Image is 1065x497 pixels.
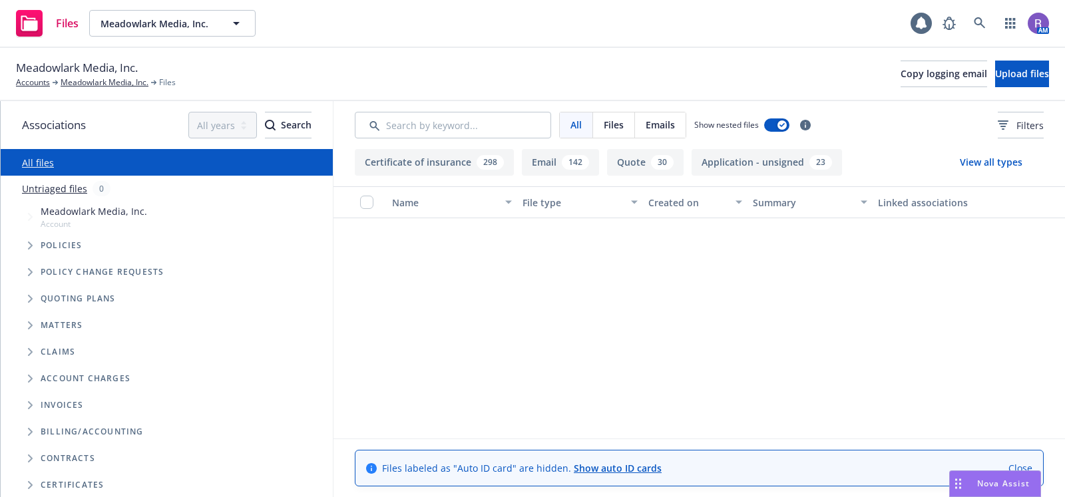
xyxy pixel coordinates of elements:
[41,242,83,249] span: Policies
[16,77,50,88] a: Accounts
[939,149,1044,176] button: View all types
[950,471,966,496] div: Drag to move
[873,186,998,218] button: Linked associations
[998,112,1044,138] button: Filters
[977,478,1030,489] span: Nova Assist
[41,218,147,230] span: Account
[61,77,148,88] a: Meadowlark Media, Inc.
[995,61,1049,87] button: Upload files
[41,454,95,462] span: Contracts
[22,182,87,196] a: Untriaged files
[1,202,333,418] div: Tree Example
[901,61,987,87] button: Copy logging email
[562,155,589,170] div: 142
[89,10,256,37] button: Meadowlark Media, Inc.
[643,186,747,218] button: Created on
[651,155,674,170] div: 30
[936,10,962,37] a: Report a Bug
[997,10,1024,37] a: Switch app
[1016,118,1044,132] span: Filters
[604,118,624,132] span: Files
[392,196,497,210] div: Name
[41,348,75,356] span: Claims
[694,119,759,130] span: Show nested files
[265,112,312,138] button: SearchSearch
[1028,13,1049,34] img: photo
[570,118,582,132] span: All
[355,149,514,176] button: Certificate of insurance
[646,118,675,132] span: Emails
[101,17,216,31] span: Meadowlark Media, Inc.
[878,196,993,210] div: Linked associations
[360,196,373,209] input: Select all
[16,59,138,77] span: Meadowlark Media, Inc.
[747,186,873,218] button: Summary
[56,18,79,29] span: Files
[753,196,853,210] div: Summary
[692,149,842,176] button: Application - unsigned
[574,462,662,474] a: Show auto ID cards
[607,149,684,176] button: Quote
[41,295,116,303] span: Quoting plans
[41,401,84,409] span: Invoices
[966,10,993,37] a: Search
[995,67,1049,80] span: Upload files
[93,181,110,196] div: 0
[41,268,164,276] span: Policy change requests
[809,155,832,170] div: 23
[998,118,1044,132] span: Filters
[265,120,276,130] svg: Search
[648,196,728,210] div: Created on
[159,77,176,88] span: Files
[901,67,987,80] span: Copy logging email
[522,149,599,176] button: Email
[382,461,662,475] span: Files labeled as "Auto ID card" are hidden.
[265,112,312,138] div: Search
[517,186,643,218] button: File type
[22,156,54,169] a: All files
[41,375,130,383] span: Account charges
[41,481,104,489] span: Certificates
[523,196,623,210] div: File type
[477,155,504,170] div: 298
[41,428,144,436] span: Billing/Accounting
[22,116,86,134] span: Associations
[11,5,84,42] a: Files
[355,112,551,138] input: Search by keyword...
[41,321,83,329] span: Matters
[949,470,1041,497] button: Nova Assist
[1008,461,1032,475] a: Close
[41,204,147,218] span: Meadowlark Media, Inc.
[387,186,517,218] button: Name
